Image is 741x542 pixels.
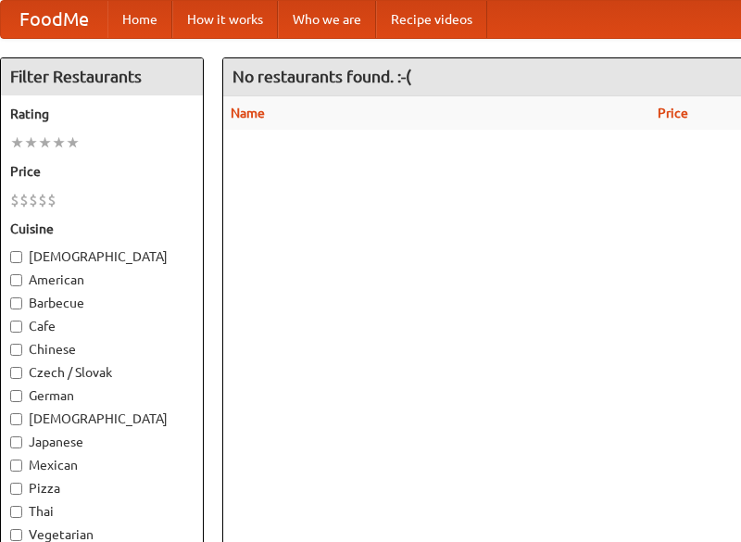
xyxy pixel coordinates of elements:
input: Pizza [10,483,22,495]
label: Mexican [10,456,194,474]
a: FoodMe [1,1,107,38]
label: German [10,386,194,405]
li: ★ [52,132,66,153]
a: Recipe videos [376,1,487,38]
label: Czech / Slovak [10,363,194,382]
li: $ [29,190,38,210]
li: ★ [10,132,24,153]
li: ★ [38,132,52,153]
ng-pluralize: No restaurants found. :-( [232,68,411,85]
h5: Rating [10,105,194,123]
label: Thai [10,502,194,521]
label: Pizza [10,479,194,498]
input: American [10,274,22,286]
input: Mexican [10,460,22,472]
a: Who we are [278,1,376,38]
input: German [10,390,22,402]
li: $ [19,190,29,210]
label: [DEMOGRAPHIC_DATA] [10,247,194,266]
label: Barbecue [10,294,194,312]
li: $ [10,190,19,210]
h5: Price [10,162,194,181]
input: Vegetarian [10,529,22,541]
input: Czech / Slovak [10,367,22,379]
a: Name [231,106,265,120]
input: [DEMOGRAPHIC_DATA] [10,251,22,263]
a: Price [658,106,688,120]
a: How it works [172,1,278,38]
input: Thai [10,506,22,518]
h4: Filter Restaurants [1,58,203,95]
input: Barbecue [10,297,22,309]
input: [DEMOGRAPHIC_DATA] [10,413,22,425]
input: Chinese [10,344,22,356]
input: Cafe [10,321,22,333]
li: $ [47,190,57,210]
label: Cafe [10,317,194,335]
label: American [10,271,194,289]
label: Japanese [10,433,194,451]
li: $ [38,190,47,210]
label: Chinese [10,340,194,359]
label: [DEMOGRAPHIC_DATA] [10,410,194,428]
input: Japanese [10,436,22,448]
li: ★ [24,132,38,153]
h5: Cuisine [10,220,194,238]
a: Home [107,1,172,38]
li: ★ [66,132,80,153]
